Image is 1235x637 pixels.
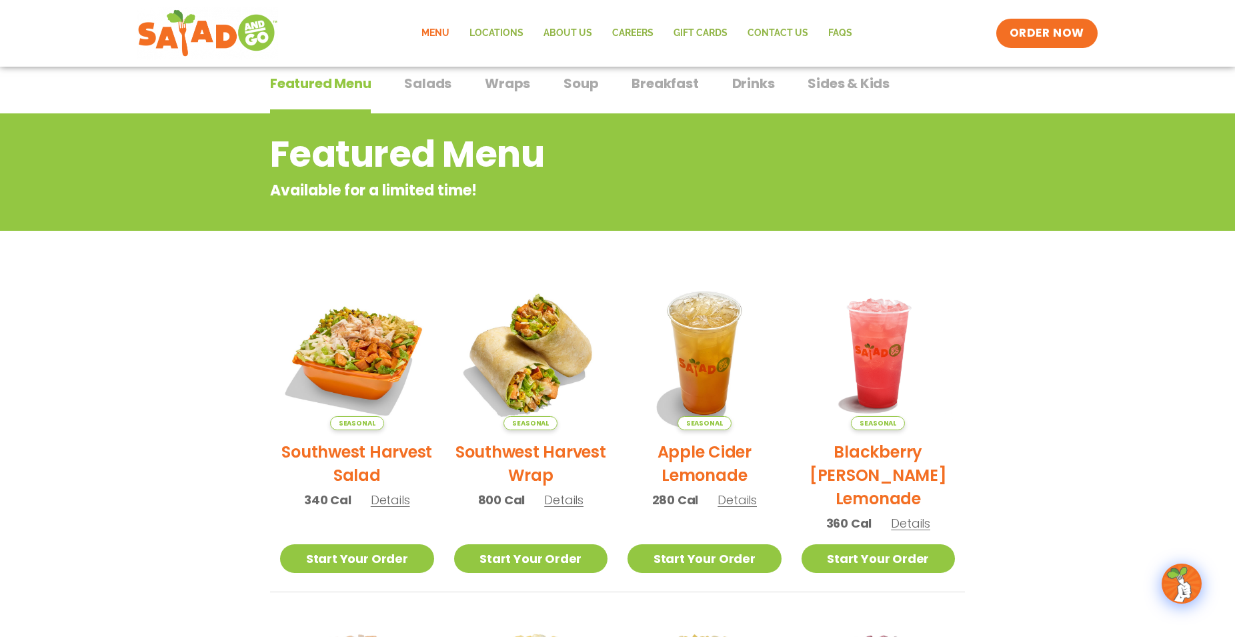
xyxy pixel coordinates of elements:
[628,544,782,573] a: Start Your Order
[802,440,956,510] h2: Blackberry [PERSON_NAME] Lemonade
[664,18,738,49] a: GIFT CARDS
[485,73,530,93] span: Wraps
[802,276,956,430] img: Product photo for Blackberry Bramble Lemonade
[478,491,525,509] span: 800 Cal
[459,18,533,49] a: Locations
[454,440,608,487] h2: Southwest Harvest Wrap
[891,515,930,532] span: Details
[563,73,598,93] span: Soup
[1010,25,1084,41] span: ORDER NOW
[652,491,699,509] span: 280 Cal
[404,73,451,93] span: Salads
[826,514,872,532] span: 360 Cal
[808,73,890,93] span: Sides & Kids
[503,416,557,430] span: Seasonal
[280,276,434,430] img: Product photo for Southwest Harvest Salad
[718,492,757,508] span: Details
[632,73,698,93] span: Breakfast
[602,18,664,49] a: Careers
[454,276,608,430] img: Product photo for Southwest Harvest Wrap
[330,416,384,430] span: Seasonal
[270,73,371,93] span: Featured Menu
[628,440,782,487] h2: Apple Cider Lemonade
[802,544,956,573] a: Start Your Order
[533,18,602,49] a: About Us
[270,127,858,181] h2: Featured Menu
[544,492,583,508] span: Details
[371,492,410,508] span: Details
[1163,565,1200,602] img: wpChatIcon
[628,276,782,430] img: Product photo for Apple Cider Lemonade
[270,69,965,114] div: Tabbed content
[280,544,434,573] a: Start Your Order
[818,18,862,49] a: FAQs
[678,416,732,430] span: Seasonal
[280,440,434,487] h2: Southwest Harvest Salad
[304,491,351,509] span: 340 Cal
[137,7,278,60] img: new-SAG-logo-768×292
[411,18,862,49] nav: Menu
[851,416,905,430] span: Seasonal
[411,18,459,49] a: Menu
[270,179,858,201] p: Available for a limited time!
[996,19,1098,48] a: ORDER NOW
[738,18,818,49] a: Contact Us
[732,73,775,93] span: Drinks
[454,544,608,573] a: Start Your Order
